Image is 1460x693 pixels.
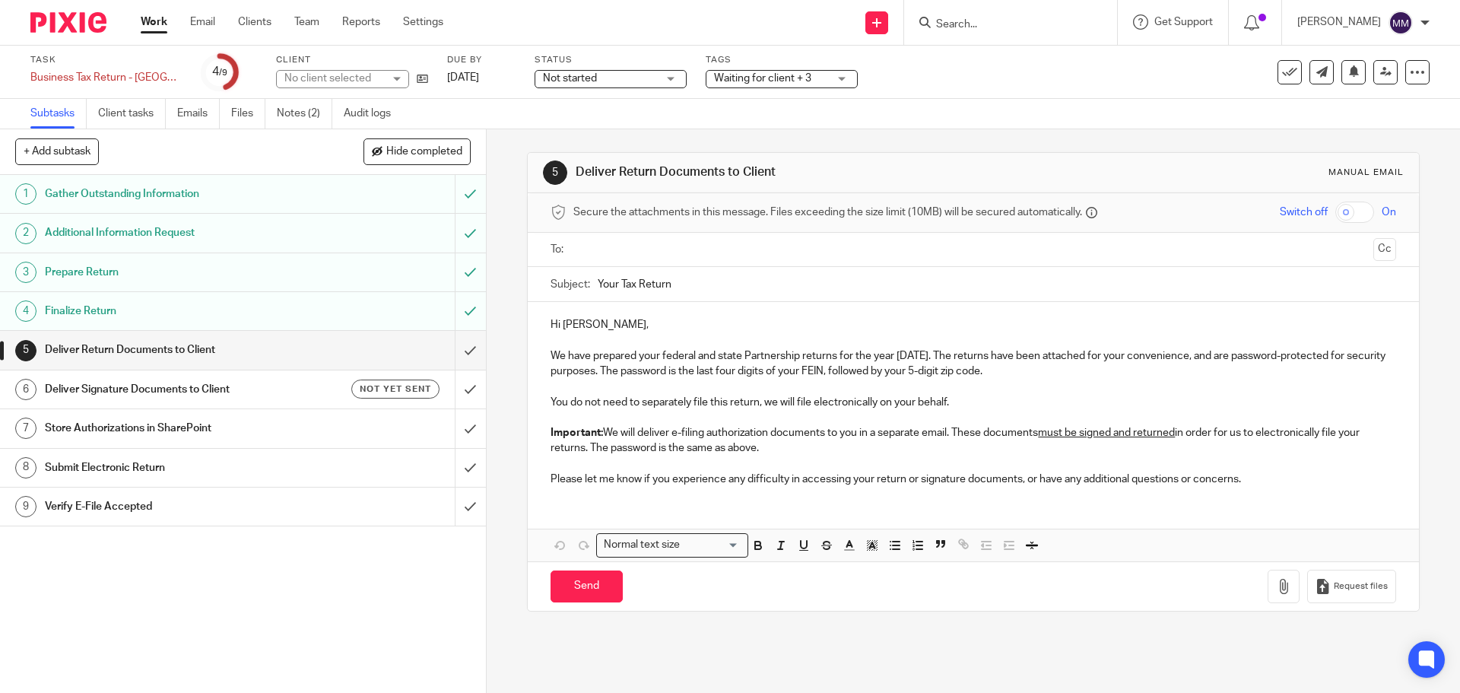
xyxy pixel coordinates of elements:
h1: Store Authorizations in SharePoint [45,417,308,440]
p: Please let me know if you experience any difficulty in accessing your return or signature documen... [551,472,1395,487]
div: 5 [15,340,36,361]
div: 8 [15,457,36,478]
a: Clients [238,14,271,30]
h1: Verify E-File Accepted [45,495,308,518]
p: We have prepared your federal and state Partnership returns for the year [DATE]. The returns have... [551,348,1395,380]
label: Client [276,54,428,66]
a: Emails [177,99,220,129]
div: 5 [543,161,567,185]
span: On [1382,205,1396,220]
a: Notes (2) [277,99,332,129]
div: 4 [212,63,227,81]
span: Not yet sent [360,383,431,396]
label: Tags [706,54,858,66]
strong: Important: [551,428,603,438]
div: Business Tax Return - Naples [30,70,182,85]
input: Search [935,18,1071,32]
a: Work [141,14,167,30]
span: Waiting for client + 3 [714,73,811,84]
span: Secure the attachments in this message. Files exceeding the size limit (10MB) will be secured aut... [573,205,1082,220]
div: No client selected [284,71,383,86]
div: 6 [15,379,36,400]
div: 1 [15,183,36,205]
label: Task [30,54,182,66]
h1: Deliver Return Documents to Client [45,339,308,361]
div: 9 [15,496,36,517]
div: 3 [15,262,36,283]
small: /9 [219,68,227,77]
div: 2 [15,223,36,244]
h1: Finalize Return [45,300,308,323]
input: Send [551,571,623,603]
h1: Submit Electronic Return [45,456,308,479]
img: Pixie [30,12,106,33]
label: Due by [447,54,516,66]
button: Request files [1307,570,1395,604]
span: Not started [543,73,597,84]
u: must be signed and returned [1038,428,1175,438]
a: Team [294,14,319,30]
span: Normal text size [600,537,683,553]
a: Subtasks [30,99,87,129]
img: svg%3E [1389,11,1413,35]
a: Audit logs [344,99,402,129]
div: 7 [15,418,36,439]
p: Hi [PERSON_NAME], [551,317,1395,332]
h1: Deliver Return Documents to Client [576,164,1006,180]
button: Hide completed [363,138,471,164]
h1: Gather Outstanding Information [45,183,308,205]
input: Search for option [684,537,739,553]
h1: Deliver Signature Documents to Client [45,378,308,401]
div: Manual email [1328,167,1404,179]
span: Hide completed [386,146,462,158]
a: Client tasks [98,99,166,129]
span: Switch off [1280,205,1328,220]
label: To: [551,242,567,257]
button: Cc [1373,238,1396,261]
a: Files [231,99,265,129]
a: Reports [342,14,380,30]
h1: Additional Information Request [45,221,308,244]
a: Settings [403,14,443,30]
span: Request files [1334,580,1388,593]
button: + Add subtask [15,138,99,164]
span: Get Support [1154,17,1213,27]
p: We will deliver e-filing authorization documents to you in a separate email. These documents in o... [551,425,1395,456]
p: You do not need to separately file this return, we will file electronically on your behalf. [551,395,1395,410]
div: 4 [15,300,36,322]
h1: Prepare Return [45,261,308,284]
span: [DATE] [447,72,479,83]
label: Status [535,54,687,66]
div: Business Tax Return - [GEOGRAPHIC_DATA] [30,70,182,85]
div: Search for option [596,533,748,557]
a: Email [190,14,215,30]
p: [PERSON_NAME] [1297,14,1381,30]
label: Subject: [551,277,590,292]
